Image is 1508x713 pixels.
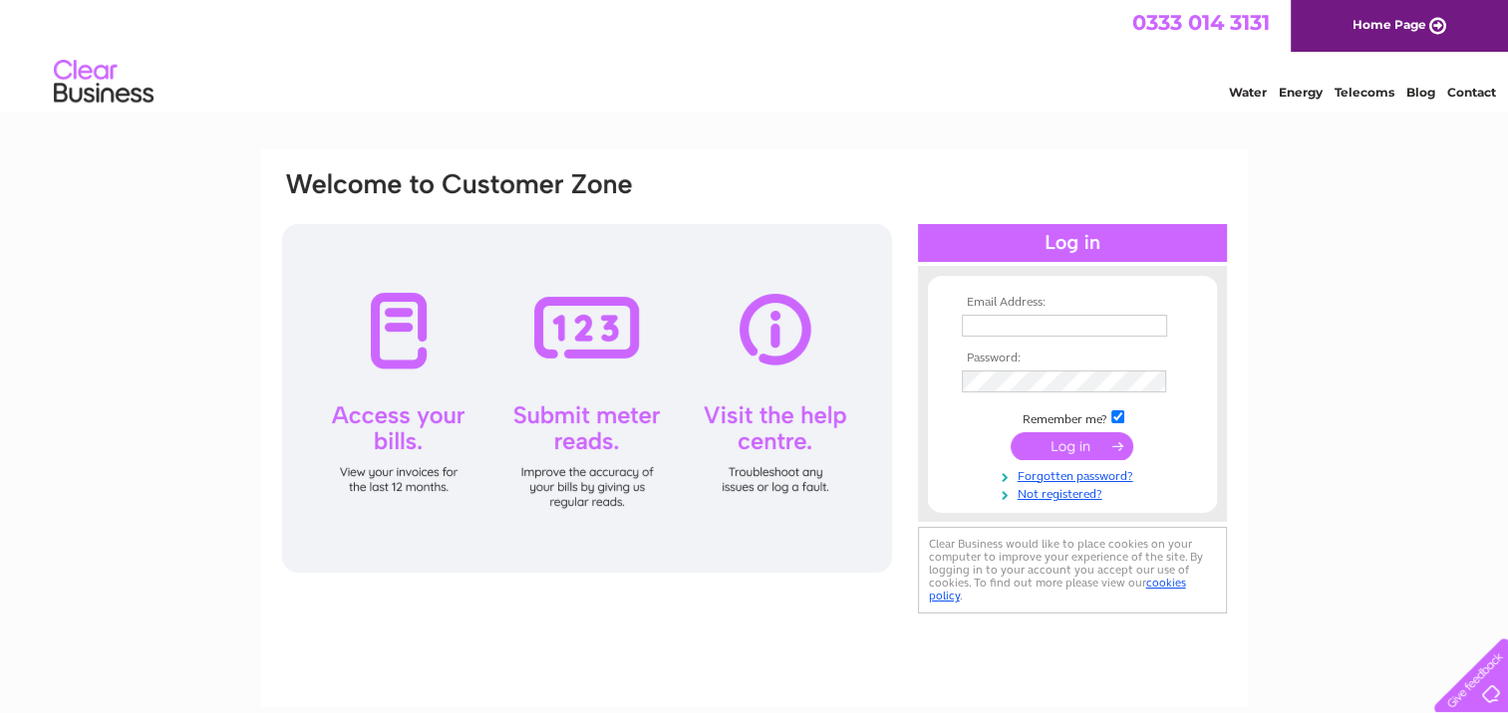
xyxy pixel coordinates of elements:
[962,483,1188,502] a: Not registered?
[1335,85,1394,100] a: Telecoms
[1406,85,1435,100] a: Blog
[1229,85,1267,100] a: Water
[929,576,1186,602] a: cookies policy
[1279,85,1323,100] a: Energy
[957,407,1188,427] td: Remember me?
[957,352,1188,365] th: Password:
[284,11,1226,97] div: Clear Business is a trading name of Verastar Limited (registered in [GEOGRAPHIC_DATA] No. 3667643...
[918,527,1227,613] div: Clear Business would like to place cookies on your computer to improve your experience of the sit...
[1132,10,1270,35] a: 0333 014 3131
[1011,432,1133,460] input: Submit
[1447,85,1496,100] a: Contact
[957,296,1188,310] th: Email Address:
[53,52,154,113] img: logo.png
[962,465,1188,484] a: Forgotten password?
